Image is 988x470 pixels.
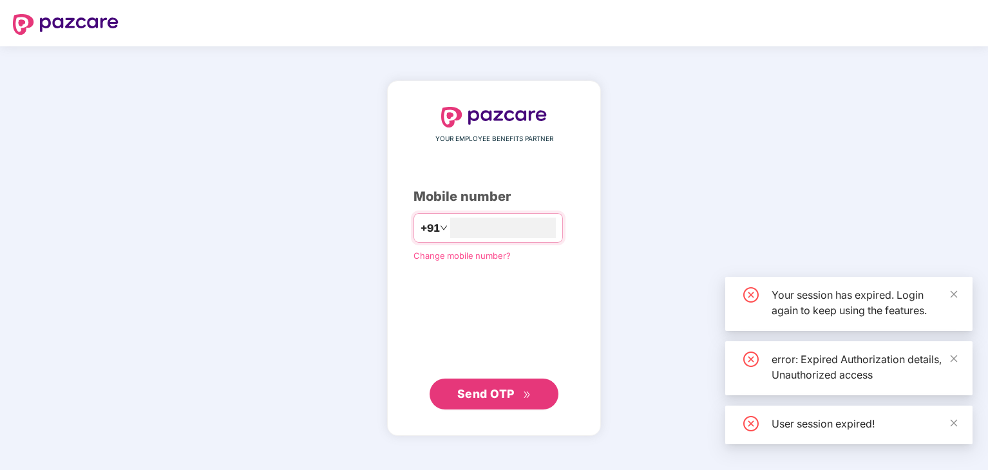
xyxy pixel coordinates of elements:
[13,14,119,35] img: logo
[743,287,759,303] span: close-circle
[435,134,553,144] span: YOUR EMPLOYEE BENEFITS PARTNER
[523,391,531,399] span: double-right
[413,250,511,261] a: Change mobile number?
[430,379,558,409] button: Send OTPdouble-right
[413,187,575,207] div: Mobile number
[441,107,547,127] img: logo
[772,352,957,382] div: error: Expired Authorization details, Unauthorized access
[772,287,957,318] div: Your session has expired. Login again to keep using the features.
[743,352,759,367] span: close-circle
[949,290,958,299] span: close
[949,354,958,363] span: close
[743,416,759,431] span: close-circle
[772,416,957,431] div: User session expired!
[949,418,958,428] span: close
[457,387,515,400] span: Send OTP
[421,220,440,236] span: +91
[440,224,448,232] span: down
